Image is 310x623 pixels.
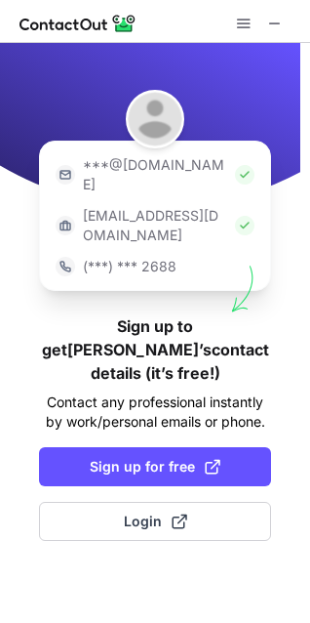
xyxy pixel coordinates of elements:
[83,206,227,245] p: [EMAIL_ADDRESS][DOMAIN_NAME]
[39,314,271,385] h1: Sign up to get [PERSON_NAME]’s contact details (it’s free!)
[56,257,75,276] img: https://contactout.com/extension/app/static/media/login-phone-icon.bacfcb865e29de816d437549d7f4cb...
[83,155,227,194] p: ***@[DOMAIN_NAME]
[56,216,75,235] img: https://contactout.com/extension/app/static/media/login-work-icon.638a5007170bc45168077fde17b29a1...
[124,512,187,531] span: Login
[39,393,271,432] p: Contact any professional instantly by work/personal emails or phone.
[235,216,254,235] img: Check Icon
[235,165,254,185] img: Check Icon
[39,502,271,541] button: Login
[126,90,184,148] img: Robert Millar
[39,447,271,486] button: Sign up for free
[19,12,136,35] img: ContactOut v5.3.10
[56,165,75,185] img: https://contactout.com/extension/app/static/media/login-email-icon.f64bce713bb5cd1896fef81aa7b14a...
[90,457,220,477] span: Sign up for free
